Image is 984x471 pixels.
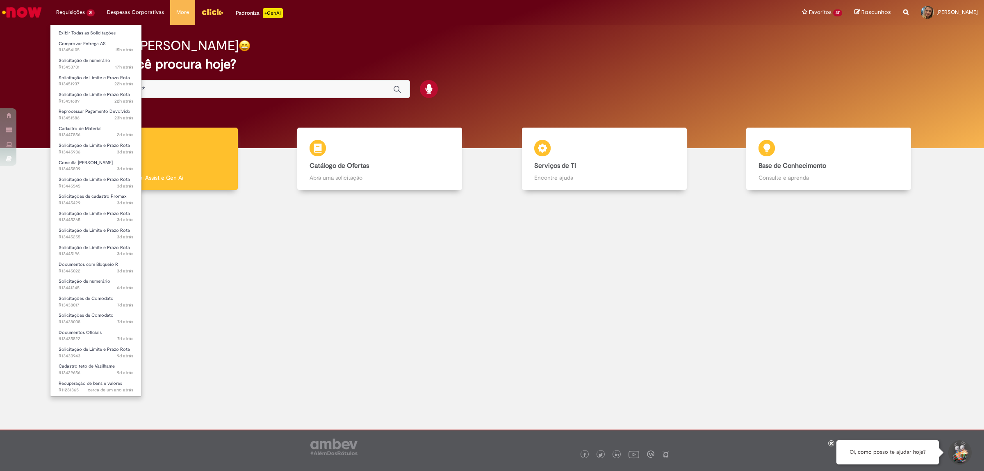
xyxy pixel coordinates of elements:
[50,294,141,309] a: Aberto R13438017 : Solicitações de Comodato
[117,302,133,308] time: 21/08/2025 18:39:05
[50,56,141,71] a: Aberto R13453701 : Solicitação de numerário
[59,217,133,223] span: R13445265
[115,64,133,70] time: 27/08/2025 16:48:54
[59,149,133,155] span: R13445936
[59,98,133,105] span: R13451689
[114,81,133,87] span: 22h atrás
[310,162,369,170] b: Catálogo de Ofertas
[534,162,576,170] b: Serviços de TI
[758,162,826,170] b: Base de Conhecimento
[310,439,358,455] img: logo_footer_ambev_rotulo_gray.png
[263,8,283,18] p: +GenAi
[59,132,133,138] span: R13447856
[117,166,133,172] span: 3d atrás
[59,363,115,369] span: Cadastro teto de Vasilhame
[59,81,133,87] span: R13451937
[59,295,114,302] span: Solicitações de Comodato
[59,142,130,149] span: Solicitação de Limite e Prazo Rota
[50,124,141,139] a: Aberto R13447856 : Cadastro de Material
[59,64,133,71] span: R13453701
[629,449,639,460] img: logo_footer_youtube.png
[50,141,141,156] a: Aberto R13445936 : Solicitação de Limite e Prazo Rota
[599,453,603,457] img: logo_footer_twitter.png
[50,73,141,89] a: Aberto R13451937 : Solicitação de Limite e Prazo Rota
[50,362,141,377] a: Aberto R13429656 : Cadastro teto de Vasilhame
[59,57,110,64] span: Solicitação de numerário
[59,108,130,114] span: Reprocessar Pagamento Devolvido
[50,226,141,241] a: Aberto R13445255 : Solicitação de Limite e Prazo Rota
[59,261,118,268] span: Documentos com Bloqueio R
[59,245,130,251] span: Solicitação de Limite e Prazo Rota
[59,41,106,47] span: Comprovar Entrega AS
[117,217,133,223] time: 25/08/2025 16:07:29
[50,175,141,190] a: Aberto R13445545 : Solicitação de Limite e Prazo Rota
[56,8,85,16] span: Requisições
[59,200,133,206] span: R13445429
[176,8,189,16] span: More
[647,450,654,458] img: logo_footer_workplace.png
[59,346,130,352] span: Solicitação de Limite e Prazo Rota
[59,387,133,393] span: R11281365
[583,453,587,457] img: logo_footer_facebook.png
[117,336,133,342] time: 21/08/2025 11:45:09
[59,329,102,336] span: Documentos Oficiais
[59,227,130,233] span: Solicitação de Limite e Prazo Rota
[82,39,239,53] h2: Bom dia, [PERSON_NAME]
[50,209,141,224] a: Aberto R13445265 : Solicitação de Limite e Prazo Rota
[43,128,268,190] a: Tirar dúvidas Tirar dúvidas com Lupi Assist e Gen Ai
[117,234,133,240] time: 25/08/2025 16:06:06
[117,183,133,189] time: 25/08/2025 16:45:02
[88,387,133,393] span: cerca de um ano atrás
[947,440,972,465] button: Iniciar Conversa de Suporte
[59,302,133,309] span: R13438017
[854,9,891,16] a: Rascunhos
[50,243,141,258] a: Aberto R13445196 : Solicitação de Limite e Prazo Rota
[59,183,133,190] span: R13445545
[861,8,891,16] span: Rascunhos
[82,57,902,71] h2: O que você procura hoje?
[236,8,283,18] div: Padroniza
[50,107,141,122] a: Aberto R13451586 : Reprocessar Pagamento Devolvido
[117,166,133,172] time: 25/08/2025 17:24:19
[50,260,141,275] a: Aberto R13445022 : Documentos com Bloqueio R
[117,251,133,257] time: 25/08/2025 15:57:50
[59,268,133,274] span: R13445022
[239,40,251,52] img: happy-face.png
[117,132,133,138] span: 2d atrás
[87,9,95,16] span: 21
[114,81,133,87] time: 27/08/2025 11:34:47
[59,193,127,199] span: Solicitações de cadastro Promax
[117,200,133,206] span: 3d atrás
[117,319,133,325] time: 21/08/2025 18:35:49
[758,174,899,182] p: Consulte e aprenda
[117,370,133,376] span: 9d atrás
[115,47,133,53] span: 15h atrás
[50,90,141,105] a: Aberto R13451689 : Solicitação de Limite e Prazo Rota
[836,440,939,464] div: Oi, como posso te ajudar hoje?
[662,450,670,458] img: logo_footer_naosei.png
[492,128,717,190] a: Serviços de TI Encontre ajuda
[107,8,164,16] span: Despesas Corporativas
[117,370,133,376] time: 19/08/2025 16:27:45
[114,115,133,121] time: 27/08/2025 10:42:48
[115,47,133,53] time: 27/08/2025 18:05:19
[50,345,141,360] a: Aberto R13430943 : Solicitação de Limite e Prazo Rota
[59,285,133,291] span: R13441245
[50,192,141,207] a: Aberto R13445429 : Solicitações de cadastro Promax
[117,353,133,359] time: 20/08/2025 08:55:58
[59,251,133,257] span: R13445196
[117,183,133,189] span: 3d atrás
[117,353,133,359] span: 9d atrás
[59,278,110,284] span: Solicitação de numerário
[201,6,223,18] img: click_logo_yellow_360x200.png
[1,4,43,21] img: ServiceNow
[117,251,133,257] span: 3d atrás
[50,39,141,55] a: Aberto R13454105 : Comprovar Entrega AS
[59,126,101,132] span: Cadastro de Material
[85,174,225,182] p: Tirar dúvidas com Lupi Assist e Gen Ai
[117,302,133,308] span: 7d atrás
[50,277,141,292] a: Aberto R13441245 : Solicitação de numerário
[117,132,133,138] time: 26/08/2025 11:35:04
[59,176,130,183] span: Solicitação de Limite e Prazo Rota
[59,234,133,240] span: R13445255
